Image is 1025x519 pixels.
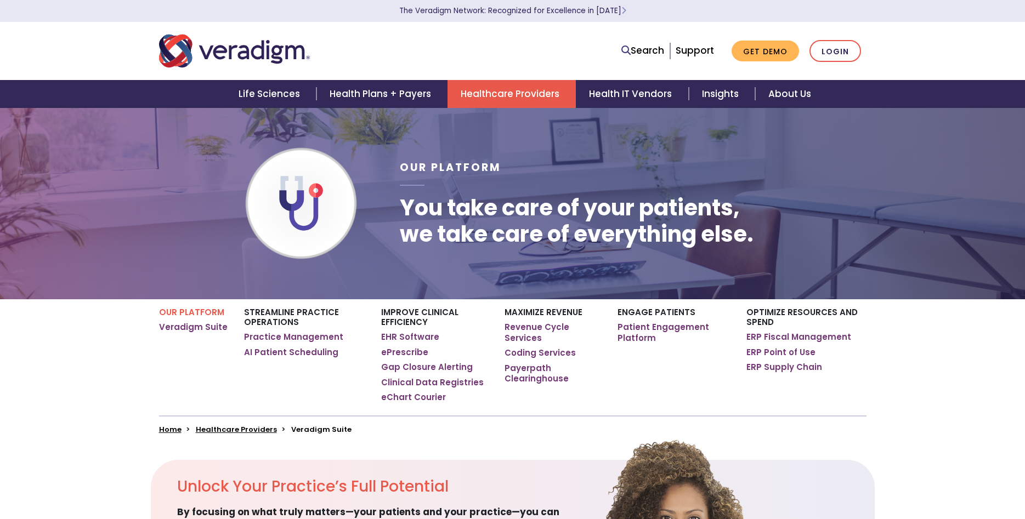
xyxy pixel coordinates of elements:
[676,44,714,57] a: Support
[381,362,473,373] a: Gap Closure Alerting
[621,43,664,58] a: Search
[381,347,428,358] a: ePrescribe
[809,40,861,62] a: Login
[381,332,439,343] a: EHR Software
[746,347,816,358] a: ERP Point of Use
[505,347,576,358] a: Coding Services
[505,363,601,384] a: Payerpath Clearinghouse
[732,41,799,62] a: Get Demo
[159,424,182,435] a: Home
[400,160,501,175] span: Our Platform
[244,332,343,343] a: Practice Management
[746,332,851,343] a: ERP Fiscal Management
[689,80,755,108] a: Insights
[746,362,822,373] a: ERP Supply Chain
[177,477,573,496] h2: Unlock Your Practice’s Full Potential
[244,347,338,358] a: AI Patient Scheduling
[618,322,730,343] a: Patient Engagement Platform
[400,195,754,247] h1: You take care of your patients, we take care of everything else.
[381,377,484,388] a: Clinical Data Registries
[399,5,626,16] a: The Veradigm Network: Recognized for Excellence in [DATE]Learn More
[159,322,228,333] a: Veradigm Suite
[755,80,824,108] a: About Us
[448,80,576,108] a: Healthcare Providers
[505,322,601,343] a: Revenue Cycle Services
[381,392,446,403] a: eChart Courier
[576,80,688,108] a: Health IT Vendors
[316,80,448,108] a: Health Plans + Payers
[621,5,626,16] span: Learn More
[159,33,310,69] img: Veradigm logo
[225,80,316,108] a: Life Sciences
[196,424,277,435] a: Healthcare Providers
